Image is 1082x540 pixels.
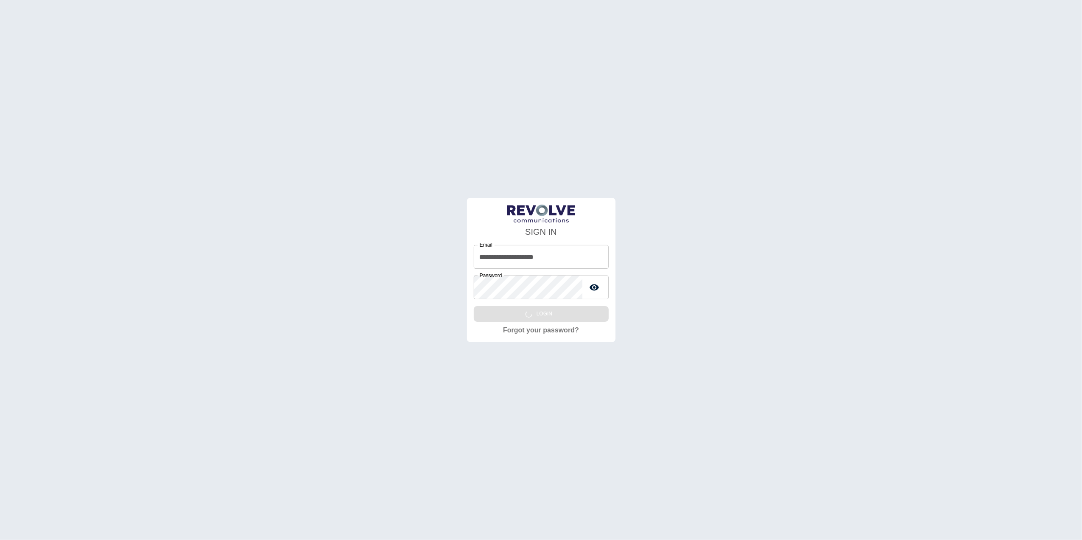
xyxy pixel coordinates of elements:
[474,225,609,238] h4: SIGN IN
[503,325,579,335] a: Forgot your password?
[586,279,603,296] button: toggle password visibility
[480,272,502,279] label: Password
[507,205,575,223] img: LogoText
[480,241,492,248] label: Email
